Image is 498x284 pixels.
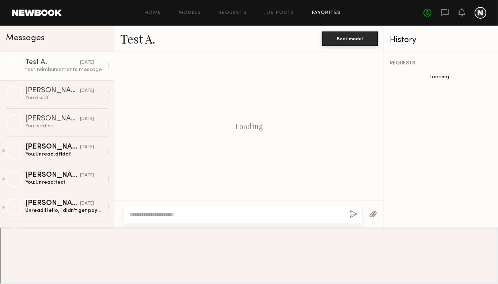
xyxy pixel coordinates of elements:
a: Book model [322,35,378,41]
a: Home [145,11,161,15]
a: Test A. [120,31,155,46]
div: [PERSON_NAME] [25,87,80,94]
div: Loading... [384,75,498,80]
div: REQUESTS [390,61,492,66]
a: Job Posts [264,11,294,15]
div: [DATE] [80,87,94,94]
div: [PERSON_NAME] [25,172,80,179]
div: Loading [235,122,263,131]
a: Favorites [312,11,341,15]
button: Book model [322,31,378,46]
div: [DATE] [80,200,94,207]
span: Messages [6,34,45,42]
div: You: fsddfsd [25,123,103,130]
div: Unread: Hello, I didn’t get payment for the last job I did. Could you please check? [25,207,103,214]
div: [PERSON_NAME] [25,200,80,207]
div: [PERSON_NAME] [25,143,80,151]
div: [DATE] [80,116,94,123]
div: test reimbursements message [25,66,103,73]
div: [DATE] [80,144,94,151]
a: Requests [218,11,247,15]
div: [PERSON_NAME] [25,115,80,123]
div: You: dssdf [25,94,103,101]
div: Test A. [25,59,80,66]
div: History [390,36,492,44]
div: [DATE] [80,172,94,179]
div: You: Unread: test [25,179,103,186]
div: You: Unread: dffddf [25,151,103,158]
div: [DATE] [80,59,94,66]
a: Models [179,11,201,15]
